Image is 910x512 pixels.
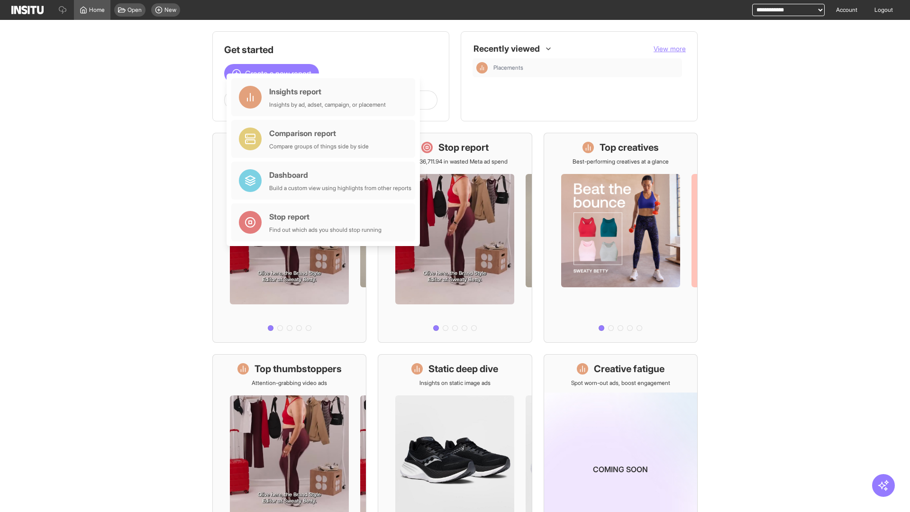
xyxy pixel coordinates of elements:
h1: Stop report [438,141,489,154]
span: Create a new report [245,68,311,79]
div: Insights [476,62,488,73]
a: Top creativesBest-performing creatives at a glance [544,133,698,343]
span: Placements [493,64,678,72]
span: Placements [493,64,523,72]
span: New [164,6,176,14]
div: Stop report [269,211,382,222]
a: Stop reportSave £36,711.94 in wasted Meta ad spend [378,133,532,343]
button: Create a new report [224,64,319,83]
span: Open [127,6,142,14]
div: Find out which ads you should stop running [269,226,382,234]
div: Dashboard [269,169,411,181]
img: Logo [11,6,44,14]
h1: Top thumbstoppers [255,362,342,375]
h1: Static deep dive [428,362,498,375]
div: Compare groups of things side by side [269,143,369,150]
span: View more [654,45,686,53]
h1: Top creatives [600,141,659,154]
p: Attention-grabbing video ads [252,379,327,387]
span: Home [89,6,105,14]
a: What's live nowSee all active ads instantly [212,133,366,343]
h1: Get started [224,43,437,56]
p: Insights on static image ads [419,379,491,387]
div: Comparison report [269,128,369,139]
button: View more [654,44,686,54]
div: Insights report [269,86,386,97]
p: Save £36,711.94 in wasted Meta ad spend [402,158,508,165]
p: Best-performing creatives at a glance [573,158,669,165]
div: Insights by ad, adset, campaign, or placement [269,101,386,109]
div: Build a custom view using highlights from other reports [269,184,411,192]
